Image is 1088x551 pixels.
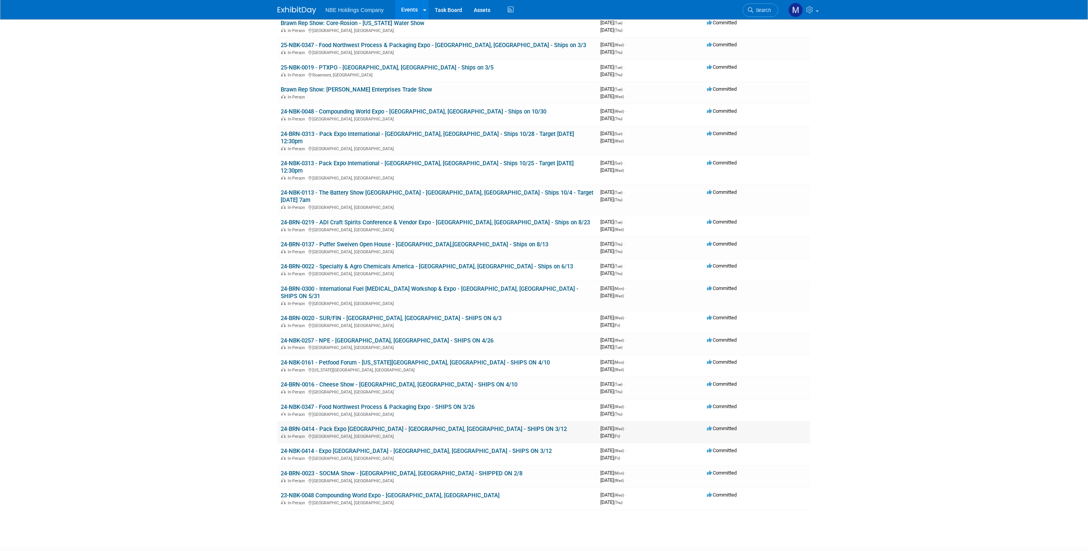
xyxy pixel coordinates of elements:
[624,20,625,25] span: -
[281,381,517,388] a: 24-BRN-0016 - Cheese Show - [GEOGRAPHIC_DATA], [GEOGRAPHIC_DATA] - SHIPS ON 4/10
[624,131,625,136] span: -
[288,249,307,254] span: In-Person
[625,315,626,320] span: -
[281,49,594,55] div: [GEOGRAPHIC_DATA], [GEOGRAPHIC_DATA]
[288,456,307,461] span: In-Person
[281,28,286,32] img: In-Person Event
[288,271,307,276] span: In-Person
[614,412,622,416] span: (Thu)
[614,471,624,475] span: (Mon)
[281,359,550,366] a: 24-NBK-0161 - Petfood Forum - [US_STATE][GEOGRAPHIC_DATA], [GEOGRAPHIC_DATA] - SHIPS ON 4/10
[614,109,624,114] span: (Wed)
[288,323,307,328] span: In-Person
[600,477,624,483] span: [DATE]
[614,478,624,483] span: (Wed)
[288,205,307,210] span: In-Person
[278,7,316,14] img: ExhibitDay
[281,175,594,181] div: [GEOGRAPHIC_DATA], [GEOGRAPHIC_DATA]
[281,434,286,438] img: In-Person Event
[288,412,307,417] span: In-Person
[614,73,622,77] span: (Thu)
[625,359,626,365] span: -
[281,160,574,174] a: 24-NBK-0313 - Pack Expo International - [GEOGRAPHIC_DATA], [GEOGRAPHIC_DATA] - Ships 10/25 - Targ...
[281,456,286,460] img: In-Person Event
[281,448,552,454] a: 24-NBK-0414 - Expo [GEOGRAPHIC_DATA] - [GEOGRAPHIC_DATA], [GEOGRAPHIC_DATA] - SHIPS ON 3/12
[625,470,626,476] span: -
[614,323,620,327] span: (Fri)
[281,285,578,300] a: 24-BRN-0300 - International Fuel [MEDICAL_DATA] Workshop & Expo - [GEOGRAPHIC_DATA], [GEOGRAPHIC_...
[281,219,590,226] a: 24-BRN-0219 - ADI Craft Spirits Conference & Vendor Expo - [GEOGRAPHIC_DATA], [GEOGRAPHIC_DATA] -...
[743,3,778,17] a: Search
[624,64,625,70] span: -
[600,499,622,505] span: [DATE]
[707,131,737,136] span: Committed
[625,285,626,291] span: -
[600,20,625,25] span: [DATE]
[288,176,307,181] span: In-Person
[281,433,594,439] div: [GEOGRAPHIC_DATA], [GEOGRAPHIC_DATA]
[281,388,594,395] div: [GEOGRAPHIC_DATA], [GEOGRAPHIC_DATA]
[600,138,624,144] span: [DATE]
[707,337,737,343] span: Committed
[281,301,286,305] img: In-Person Event
[600,455,620,461] span: [DATE]
[600,359,626,365] span: [DATE]
[281,300,594,306] div: [GEOGRAPHIC_DATA], [GEOGRAPHIC_DATA]
[600,197,622,202] span: [DATE]
[614,427,624,431] span: (Wed)
[624,86,625,92] span: -
[600,293,624,298] span: [DATE]
[614,65,622,70] span: (Tue)
[614,368,624,372] span: (Wed)
[281,204,594,210] div: [GEOGRAPHIC_DATA], [GEOGRAPHIC_DATA]
[281,390,286,393] img: In-Person Event
[707,189,737,195] span: Committed
[707,42,737,47] span: Committed
[624,263,625,269] span: -
[600,189,625,195] span: [DATE]
[600,337,626,343] span: [DATE]
[614,500,622,505] span: (Thu)
[281,20,424,27] a: Brawn Rep Show: Core-Rosion - [US_STATE] Water Show
[288,434,307,439] span: In-Person
[325,7,384,13] span: NBE Holdings Company
[707,263,737,269] span: Committed
[600,71,622,77] span: [DATE]
[614,21,622,25] span: (Tue)
[600,108,626,114] span: [DATE]
[288,95,307,100] span: In-Person
[281,226,594,232] div: [GEOGRAPHIC_DATA], [GEOGRAPHIC_DATA]
[707,219,737,225] span: Committed
[288,50,307,55] span: In-Person
[281,205,286,209] img: In-Person Event
[281,470,522,477] a: 24-BRN-0023 - SOCMA Show - [GEOGRAPHIC_DATA], [GEOGRAPHIC_DATA] - SHIPPED ON 2/8
[600,93,624,99] span: [DATE]
[707,86,737,92] span: Committed
[281,270,594,276] div: [GEOGRAPHIC_DATA], [GEOGRAPHIC_DATA]
[281,249,286,253] img: In-Person Event
[600,270,622,276] span: [DATE]
[707,285,737,291] span: Committed
[614,220,622,224] span: (Tue)
[614,227,624,232] span: (Wed)
[707,448,737,453] span: Committed
[600,219,625,225] span: [DATE]
[614,360,624,365] span: (Mon)
[281,86,432,93] a: Brawn Rep Show: [PERSON_NAME] Enterprises Trade Show
[281,492,500,499] a: 23-NBK-0048 Compounding World Expo - [GEOGRAPHIC_DATA], [GEOGRAPHIC_DATA]
[614,287,624,291] span: (Mon)
[600,131,625,136] span: [DATE]
[624,241,625,247] span: -
[281,478,286,482] img: In-Person Event
[281,146,286,150] img: In-Person Event
[600,86,625,92] span: [DATE]
[707,108,737,114] span: Committed
[281,344,594,350] div: [GEOGRAPHIC_DATA], [GEOGRAPHIC_DATA]
[707,492,737,498] span: Committed
[281,426,567,432] a: 24-BRN-0414 - Pack Expo [GEOGRAPHIC_DATA] - [GEOGRAPHIC_DATA], [GEOGRAPHIC_DATA] - SHIPS ON 3/12
[600,167,624,173] span: [DATE]
[600,263,625,269] span: [DATE]
[707,315,737,320] span: Committed
[614,390,622,394] span: (Thu)
[281,64,493,71] a: 25-NBK-0019 - PTXPO - [GEOGRAPHIC_DATA], [GEOGRAPHIC_DATA] - Ships on 3/5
